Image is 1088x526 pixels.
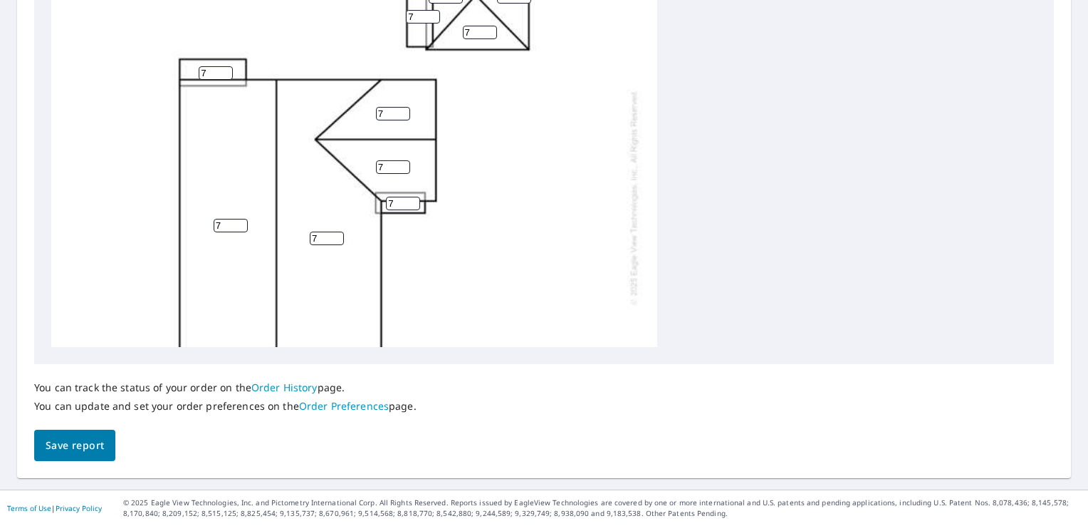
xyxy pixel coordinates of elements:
span: Save report [46,437,104,455]
p: © 2025 Eagle View Technologies, Inc. and Pictometry International Corp. All Rights Reserved. Repo... [123,497,1081,519]
a: Terms of Use [7,503,51,513]
button: Save report [34,430,115,462]
p: You can update and set your order preferences on the page. [34,400,417,413]
p: | [7,504,102,512]
a: Order History [251,381,318,394]
p: You can track the status of your order on the page. [34,381,417,394]
a: Privacy Policy [56,503,102,513]
a: Order Preferences [299,399,389,413]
